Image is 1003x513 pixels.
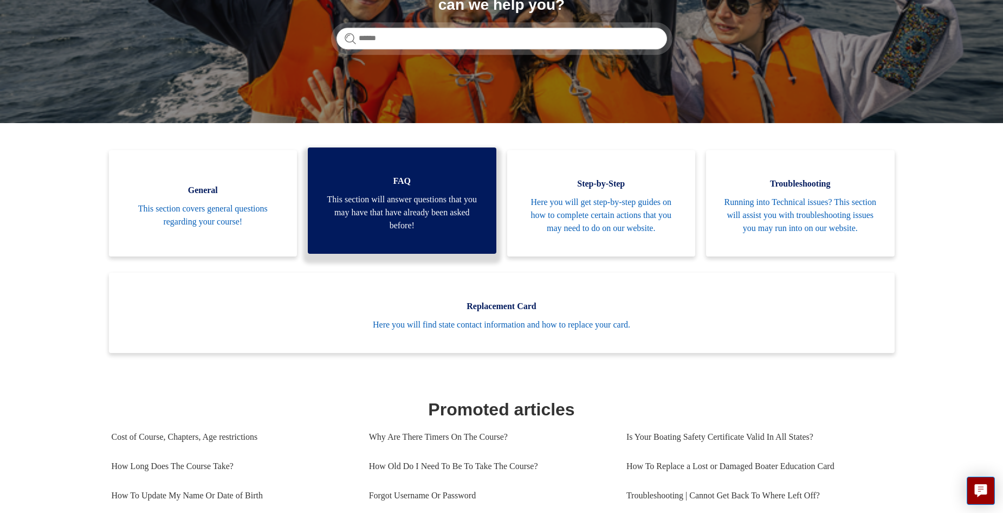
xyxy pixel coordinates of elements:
[324,193,480,232] span: This section will answer questions that you may have that have already been asked before!
[337,28,667,49] input: Search
[109,150,297,256] a: General This section covers general questions regarding your course!
[324,175,480,188] span: FAQ
[112,396,892,422] h1: Promoted articles
[626,422,884,452] a: Is Your Boating Safety Certificate Valid In All States?
[112,452,353,481] a: How Long Does The Course Take?
[125,300,878,313] span: Replacement Card
[125,202,281,228] span: This section covers general questions regarding your course!
[626,481,884,510] a: Troubleshooting | Cannot Get Back To Where Left Off?
[369,422,610,452] a: Why Are There Timers On The Course?
[125,184,281,197] span: General
[112,422,353,452] a: Cost of Course, Chapters, Age restrictions
[523,196,680,235] span: Here you will get step-by-step guides on how to complete certain actions that you may need to do ...
[369,452,610,481] a: How Old Do I Need To Be To Take The Course?
[369,481,610,510] a: Forgot Username Or Password
[112,481,353,510] a: How To Update My Name Or Date of Birth
[523,177,680,190] span: Step-by-Step
[706,150,895,256] a: Troubleshooting Running into Technical issues? This section will assist you with troubleshooting ...
[125,318,878,331] span: Here you will find state contact information and how to replace your card.
[967,477,995,505] button: Live chat
[308,148,496,254] a: FAQ This section will answer questions that you may have that have already been asked before!
[626,452,884,481] a: How To Replace a Lost or Damaged Boater Education Card
[722,196,878,235] span: Running into Technical issues? This section will assist you with troubleshooting issues you may r...
[109,273,895,353] a: Replacement Card Here you will find state contact information and how to replace your card.
[507,150,696,256] a: Step-by-Step Here you will get step-by-step guides on how to complete certain actions that you ma...
[722,177,878,190] span: Troubleshooting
